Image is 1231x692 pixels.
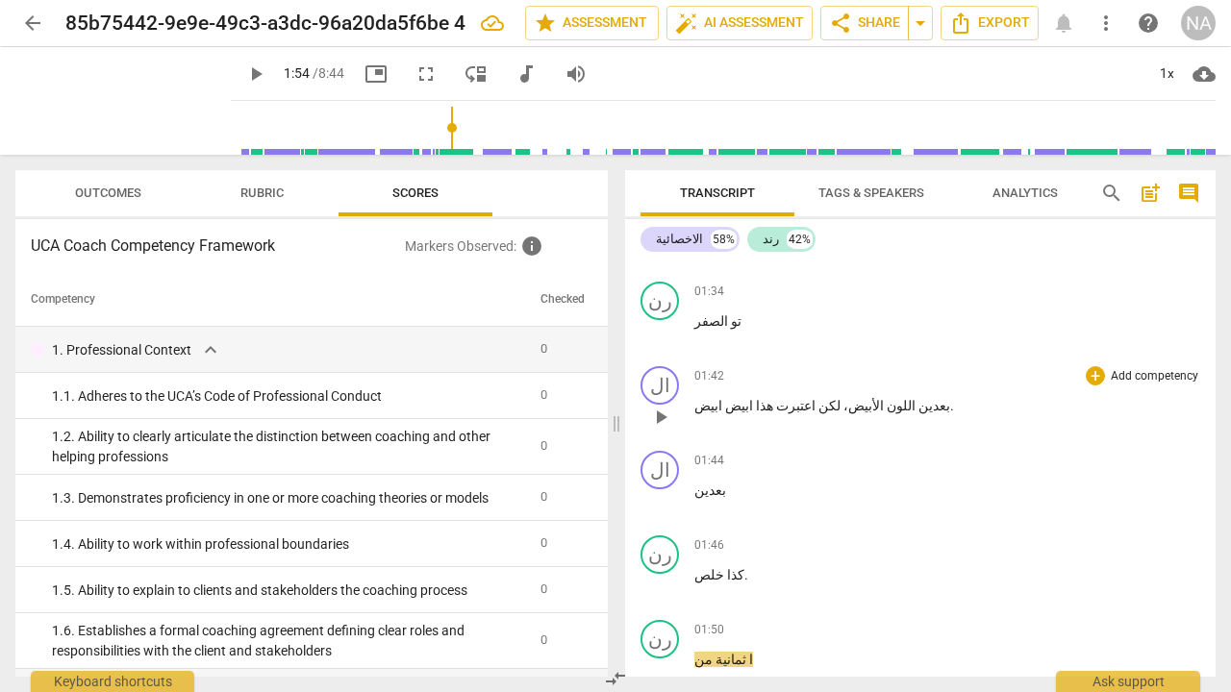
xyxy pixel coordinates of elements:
[199,338,222,361] span: expand_more
[244,62,267,86] span: play_arrow
[666,6,813,40] button: AI Assessment
[992,185,1058,200] span: Analytics
[820,6,909,40] button: Share
[694,453,724,469] span: 01:44
[392,185,439,200] span: Scores
[841,398,848,413] span: ،
[641,366,679,405] div: Change speaker
[1137,12,1160,35] span: help
[559,57,593,91] button: Volume
[694,313,728,329] span: الصفر
[694,284,724,300] span: 01:34
[21,12,44,35] span: arrow_back
[405,235,592,258] p: Markers Observed :
[694,622,724,638] span: 01:50
[52,581,525,601] div: 1. 5. Ability to explain to clients and stakeholders the coaching process
[52,340,191,360] p: 1. Professional Context
[746,652,753,667] span: ا
[1148,59,1185,89] div: 1x
[1173,178,1204,209] button: Show/Hide comments
[1094,12,1118,35] span: more_vert
[284,65,310,81] span: 1:54
[949,12,1030,35] span: Export
[509,57,543,91] button: Switch to audio player
[848,398,884,413] span: الأبيض
[680,185,755,200] span: Transcript
[645,402,676,432] button: Play
[15,273,533,327] th: Competency
[240,185,284,200] span: Rubric
[65,12,465,36] h2: 85b75442-9e9e-49c3-a3dc-96a20da5f6be 4
[459,57,493,91] button: View player as separate pane
[711,230,737,249] div: 58%
[916,398,950,413] span: بعدين
[409,57,443,91] button: Fullscreen
[641,451,679,489] div: Change speaker
[239,57,273,91] button: Play
[675,12,804,35] span: AI Assessment
[641,535,679,574] div: Change speaker
[540,535,547,550] span: 0
[773,398,816,413] span: اعتبرت
[1193,62,1216,86] span: cloud_download
[52,534,525,555] div: 1. 4. Ability to work within professional boundaries
[641,282,679,320] div: Change speaker
[694,482,726,498] span: بعدين
[829,12,900,35] span: Share
[52,621,525,660] div: 1. 6. Establishes a formal coaching agreement defining clear roles and responsibilities with the ...
[313,65,344,81] span: / 8:44
[1056,671,1200,692] div: Ask support
[534,12,557,35] span: star
[641,620,679,658] div: Change speaker
[1100,182,1123,205] span: search
[75,185,141,200] span: Outcomes
[31,235,405,258] h3: UCA Coach Competency Framework
[565,62,588,86] span: volume_up
[694,567,724,582] span: خلص
[1181,6,1216,40] div: NA
[694,652,713,667] span: من
[787,230,813,249] div: 42%
[950,398,954,413] span: .
[908,6,933,40] button: Sharing summary
[52,488,525,508] div: 1. 3. Demonstrates proficiency in one or more coaching theories or models
[722,398,753,413] span: ابيض
[744,567,748,582] span: .
[1135,178,1166,209] button: Add summary
[415,62,438,86] span: fullscreen
[540,581,547,596] span: 0
[359,57,393,91] button: Picture in picture
[649,406,672,429] span: play_arrow
[763,230,779,249] div: رند
[816,398,841,413] span: لكن
[533,273,592,327] th: Checked
[534,12,650,35] span: Assessment
[941,6,1039,40] button: Export
[525,6,659,40] button: Assessment
[1177,182,1200,205] span: comment
[604,667,627,690] span: compare_arrows
[724,567,744,582] span: كذا
[481,12,504,35] div: All changes saved
[694,398,722,413] span: ابيض
[52,386,525,407] div: 1. 1. Adheres to the UCA’s Code of Professional Conduct
[520,235,543,258] span: Inquire the support about custom evaluation criteria
[465,62,488,86] span: move_down
[1096,178,1127,209] button: Search
[656,230,703,249] div: الاخصائية
[52,427,525,466] div: 1. 2. Ability to clearly articulate the distinction between coaching and other helping professions
[909,12,932,35] span: arrow_drop_down
[884,398,916,413] span: اللون
[540,489,547,504] span: 0
[1109,368,1200,385] p: Add competency
[675,12,698,35] span: auto_fix_high
[364,62,388,86] span: picture_in_picture
[829,12,852,35] span: share
[540,387,547,402] span: 0
[540,438,547,453] span: 0
[818,185,924,200] span: Tags & Speakers
[728,313,741,329] span: تو
[31,671,194,692] div: Keyboard shortcuts
[713,652,746,667] span: ثمانية
[1131,6,1166,40] a: Help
